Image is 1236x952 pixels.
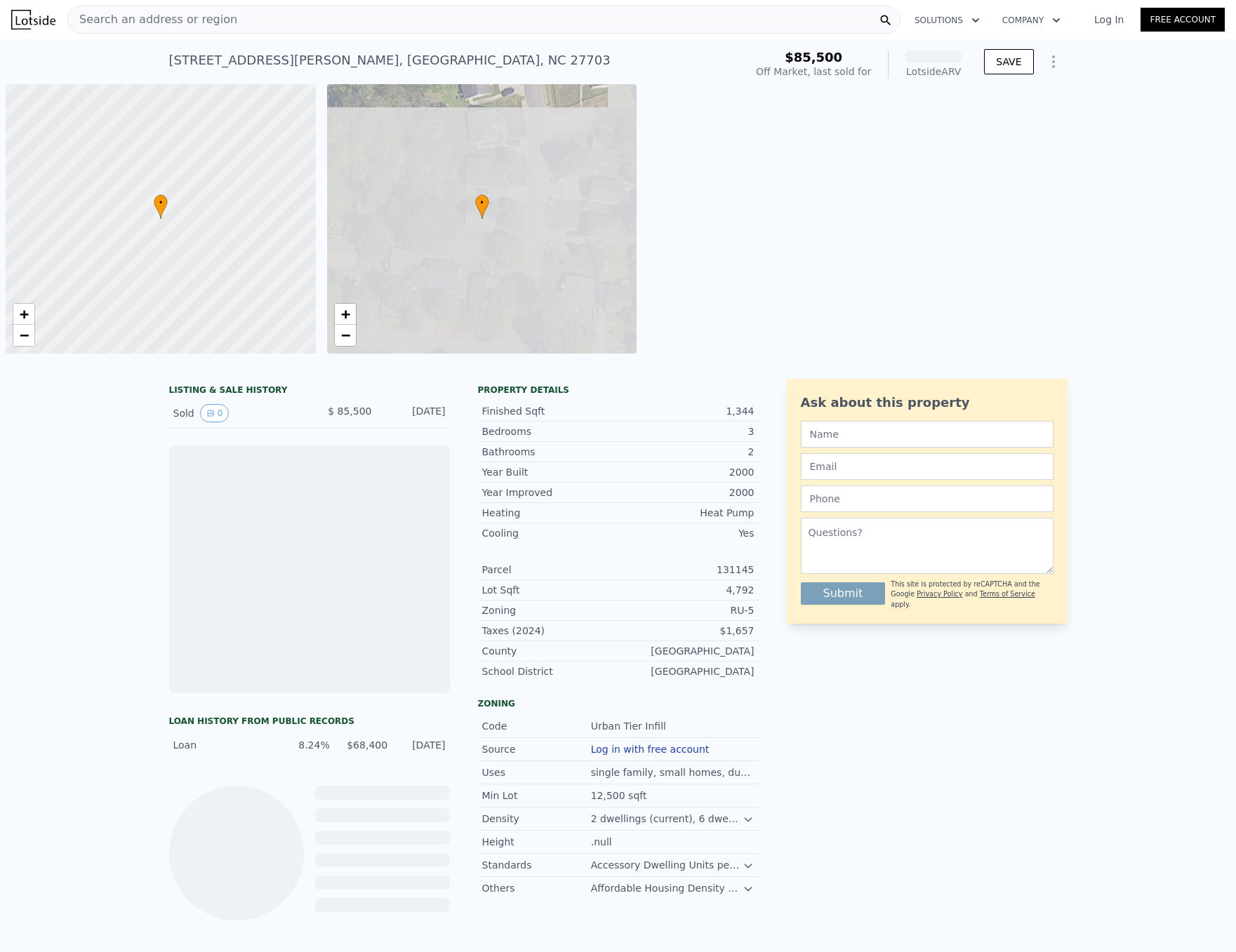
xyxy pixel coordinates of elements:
div: Cooling [482,526,618,540]
button: Log in with free account [591,744,710,755]
a: Zoom in [13,304,34,325]
div: Density [482,812,591,826]
div: County [482,644,618,658]
div: Lotside ARV [905,65,962,79]
div: single family, small homes, duplexes [591,765,755,779]
div: Others [482,881,591,895]
span: − [20,326,29,344]
div: [GEOGRAPHIC_DATA] [618,644,755,658]
div: [DATE] [383,404,446,422]
img: Lotside [11,10,55,29]
div: Height [482,835,591,849]
div: 2 dwellings (current), 6 dwellings (proposed) [591,812,743,826]
div: 2 [618,445,755,459]
div: Loan history from public records [169,716,450,727]
button: Show Options [1039,48,1068,76]
div: School District [482,664,618,678]
div: $1,657 [618,624,755,638]
div: Loan [173,738,272,752]
div: Bedrooms [482,424,618,438]
div: Taxes (2024) [482,624,618,638]
div: • [154,194,168,219]
div: Uses [482,765,591,779]
div: Standards [482,858,591,872]
div: Affordable Housing Density Bonus available [591,881,743,895]
div: Urban Tier Infill [591,719,669,733]
div: Heating [482,506,618,520]
div: Lot Sqft [482,583,618,597]
span: $85,500 [785,50,842,65]
div: Heat Pump [618,506,755,520]
span: • [154,196,168,209]
span: + [340,305,350,323]
div: Yes [618,526,755,540]
div: RU-5 [618,603,755,617]
div: Parcel [482,563,618,577]
input: Email [801,453,1054,480]
div: Min Lot [482,789,591,803]
div: Off Market, last sold for [756,65,871,79]
button: Submit [801,582,886,605]
button: Company [991,8,1072,33]
div: [GEOGRAPHIC_DATA] [618,664,755,678]
input: Name [801,421,1054,448]
a: Terms of Service [980,590,1035,598]
div: Bathrooms [482,445,618,459]
div: Property details [478,384,759,396]
a: Log In [1077,13,1141,27]
a: Privacy Policy [917,590,962,598]
a: Zoom in [335,304,356,325]
div: 1,344 [618,404,755,418]
div: Code [482,719,591,733]
a: Zoom out [13,325,34,346]
span: Search an address or region [68,11,237,28]
div: LISTING & SALE HISTORY [169,384,450,398]
input: Phone [801,485,1054,512]
span: $ 85,500 [328,405,371,417]
div: Ask about this property [801,393,1054,413]
div: Zoning [482,603,618,617]
span: + [20,305,29,323]
div: Finished Sqft [482,404,618,418]
div: [STREET_ADDRESS][PERSON_NAME] , [GEOGRAPHIC_DATA] , NC 27703 [169,51,611,70]
a: Zoom out [335,325,356,346]
div: [DATE] [396,738,445,752]
button: SAVE [984,49,1033,74]
div: • [475,194,489,219]
div: 8.24% [280,738,329,752]
div: Year Improved [482,485,618,500]
div: 2000 [618,465,755,479]
div: 2000 [618,485,755,500]
div: Sold [173,404,298,422]
div: 4,792 [618,583,755,597]
div: Zoning [478,698,759,709]
div: Source [482,742,591,756]
div: 131145 [618,563,755,577]
div: This site is protected by reCAPTCHA and the Google and apply. [891,579,1053,610]
a: Free Account [1141,8,1225,32]
div: .null [591,835,615,849]
span: − [340,326,350,344]
div: 12,500 sqft [591,789,650,803]
div: $68,400 [338,738,387,752]
span: • [475,196,489,209]
div: Accessory Dwelling Units permitted with single family [591,858,743,872]
button: Solutions [903,8,991,33]
div: Year Built [482,465,618,479]
div: 3 [618,424,755,438]
button: View historical data [200,404,230,422]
